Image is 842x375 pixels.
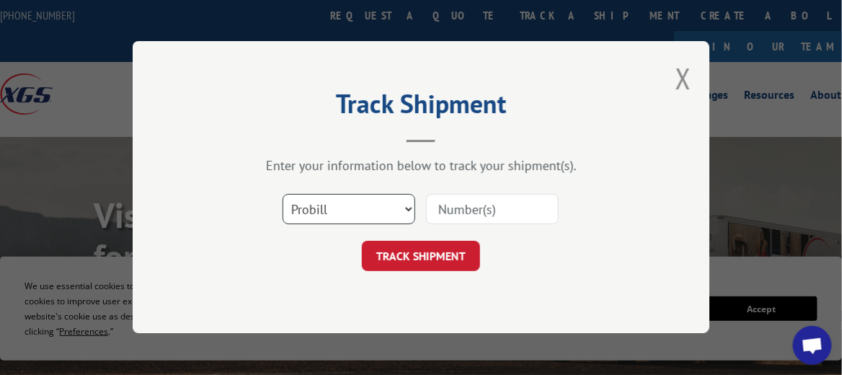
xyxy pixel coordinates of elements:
[675,59,691,97] button: Close modal
[362,242,480,272] button: TRACK SHIPMENT
[426,195,559,225] input: Number(s)
[793,326,832,365] div: Open chat
[205,94,637,121] h2: Track Shipment
[205,158,637,175] div: Enter your information below to track your shipment(s).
